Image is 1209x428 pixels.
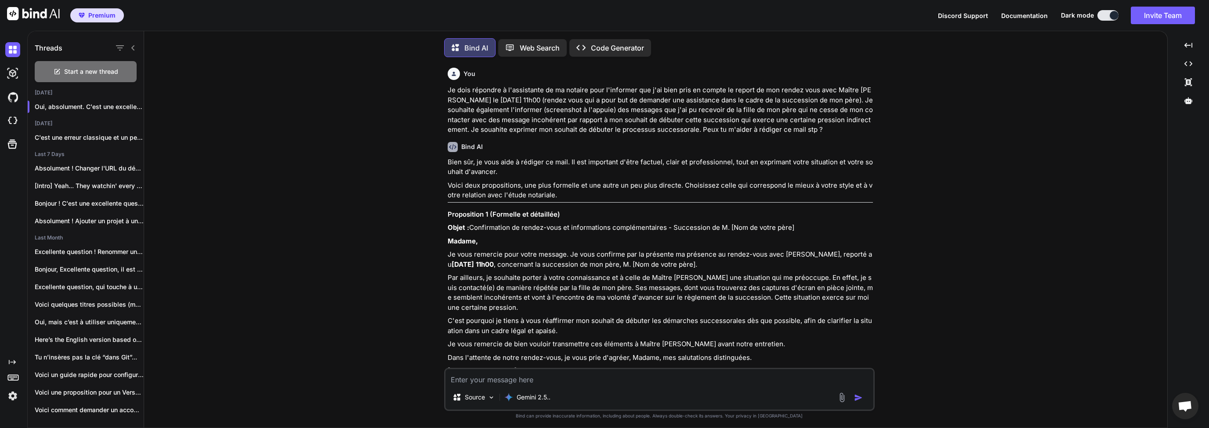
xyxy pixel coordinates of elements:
[448,316,873,336] p: C'est pourquoi je tiens à vous réaffirmer mon souhait de débuter les démarches successorales dès ...
[591,43,644,53] p: Code Generator
[5,66,20,81] img: darkAi-studio
[1001,11,1048,20] button: Documentation
[448,366,873,386] p: [Votre numéro de téléphone] [Votre adresse e-mail]
[448,250,873,269] p: Je vous remercie pour votre message. Je vous confirme par la présente ma présence au rendez-vous ...
[854,393,863,402] img: icon
[70,8,124,22] button: premiumPremium
[35,181,144,190] p: [Intro] Yeah... They watchin' every move... Let...
[504,393,513,402] img: Gemini 2.5 Pro
[35,247,144,256] p: Excellente question ! Renommer un Volume Logique...
[7,7,60,20] img: Bind AI
[444,413,875,419] p: Bind can provide inaccurate information, including about people. Always double-check its answers....
[35,335,144,344] p: Here’s the English version based on your...
[463,69,475,78] h6: You
[448,237,478,245] strong: Madame,
[1001,12,1048,19] span: Documentation
[448,273,873,312] p: Par ailleurs, je souhaite porter à votre connaissance et à celle de Maître [PERSON_NAME] une situ...
[938,11,988,20] button: Discord Support
[35,388,144,397] p: Voici une proposition pour un Verse 2:...
[465,393,485,402] p: Source
[35,265,144,274] p: Bonjour, Excellente question, il est primordial de...
[35,370,144,379] p: Voici un guide rapide pour configurer nfsd...
[35,318,144,326] p: Oui, mais c’est à utiliser uniquement en...
[448,181,873,200] p: Voici deux propositions, une plus formelle et une autre un peu plus directe. Choisissez celle qui...
[448,157,873,177] p: Bien sûr, je vous aide à rédiger ce mail. Il est important d'être factuel, clair et professionnel...
[464,43,488,53] p: Bind AI
[35,102,144,111] p: Oui, absolument. C'est une excellente id...
[448,353,873,363] p: Dans l'attente de notre rendez-vous, je vous prie d'agréer, Madame, mes salutations distinguées.
[35,217,144,225] p: Absolument ! Ajouter un projet à une...
[1131,7,1195,24] button: Invite Team
[5,113,20,128] img: cloudideIcon
[448,339,873,349] p: Je vous remercie de bien vouloir transmettre ces éléments à Maître [PERSON_NAME] avant notre entr...
[1172,393,1198,419] div: Ouvrir le chat
[520,43,560,53] p: Web Search
[517,393,550,402] p: Gemini 2.5..
[35,164,144,173] p: Absolument ! Changer l'URL du dépôt distant...
[79,13,85,18] img: premium
[448,210,873,220] h3: Proposition 1 (Formelle et détaillée)
[5,388,20,403] img: settings
[35,283,144,291] p: Excellente question, qui touche à une petite...
[5,42,20,57] img: darkChat
[28,234,144,241] h2: Last Month
[1061,11,1094,20] span: Dark mode
[938,12,988,19] span: Discord Support
[35,133,144,142] p: C'est une erreur classique et un peu...
[28,89,144,96] h2: [DATE]
[28,151,144,158] h2: Last 7 Days
[35,353,144,362] p: Tu n’insères pas la clé “dans Git”...
[5,90,20,105] img: githubDark
[28,120,144,127] h2: [DATE]
[35,43,62,53] h1: Threads
[461,142,483,151] h6: Bind AI
[35,199,144,208] p: Bonjour ! C'est une excellente question qui...
[88,11,116,20] span: Premium
[35,300,144,309] p: Voici quelques titres possibles (mon préféré en...
[837,392,847,403] img: attachment
[452,260,494,268] strong: [DATE] 11h00
[448,223,469,232] strong: Objet :
[64,67,118,76] span: Start a new thread
[488,394,495,401] img: Pick Models
[35,406,144,414] p: Voici comment demander un accompagnement par un...
[448,366,514,375] strong: [Votre Prénom Nom]
[448,85,873,135] p: Je dois répondre à l'assistante de ma notaire pour l'informer que j'ai bien pris en compte le rep...
[448,223,873,233] p: Confirmation de rendez-vous et informations complémentaires - Succession de M. [Nom de votre père]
